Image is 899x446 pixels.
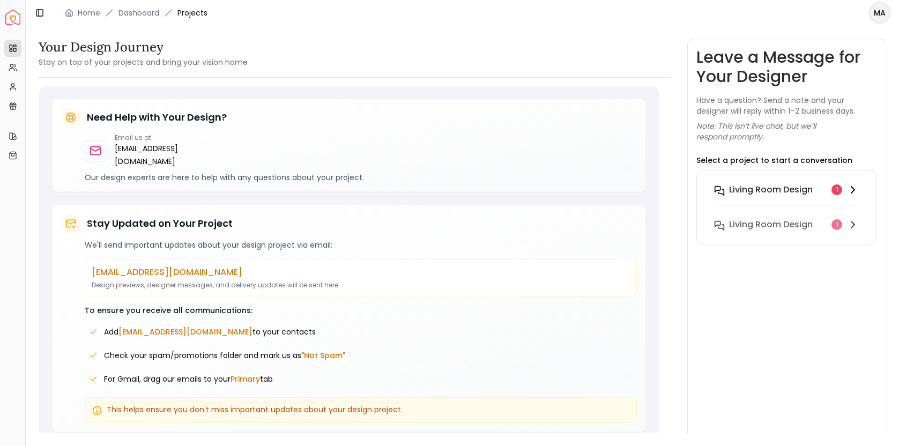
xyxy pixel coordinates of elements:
[696,95,877,116] p: Have a question? Send a note and your designer will reply within 1–2 business days.
[87,110,227,125] h5: Need Help with Your Design?
[78,8,100,18] a: Home
[5,10,20,25] img: Spacejoy Logo
[729,218,813,231] h6: Living Room design
[705,179,868,214] button: Living Room design1
[65,8,207,18] nav: breadcrumb
[85,172,637,183] p: Our design experts are here to help with any questions about your project.
[231,374,260,384] span: Primary
[85,305,637,316] p: To ensure you receive all communications:
[705,214,868,235] button: Living Room design1
[729,183,813,196] h6: Living Room design
[85,240,637,250] p: We'll send important updates about your design project via email:
[107,404,403,415] span: This helps ensure you don't miss important updates about your design project.
[39,39,248,56] h3: Your Design Journey
[118,326,252,337] span: [EMAIL_ADDRESS][DOMAIN_NAME]
[115,133,210,142] p: Email us at
[104,326,316,337] span: Add to your contacts
[104,350,345,361] span: Check your spam/promotions folder and mark us as
[5,10,20,25] a: Spacejoy
[92,281,630,289] p: Design previews, designer messages, and delivery updates will be sent here
[831,219,842,230] div: 1
[104,374,273,384] span: For Gmail, drag our emails to your tab
[831,184,842,195] div: 1
[696,155,852,166] p: Select a project to start a conversation
[301,350,345,361] span: "Not Spam"
[696,121,877,142] p: Note: This isn’t live chat, but we’ll respond promptly.
[696,48,877,86] h3: Leave a Message for Your Designer
[92,266,630,279] p: [EMAIL_ADDRESS][DOMAIN_NAME]
[870,3,889,23] span: MA
[869,2,890,24] button: MA
[39,57,248,68] small: Stay on top of your projects and bring your vision home
[118,8,159,18] a: Dashboard
[177,8,207,18] span: Projects
[115,142,210,168] a: [EMAIL_ADDRESS][DOMAIN_NAME]
[87,216,233,231] h5: Stay Updated on Your Project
